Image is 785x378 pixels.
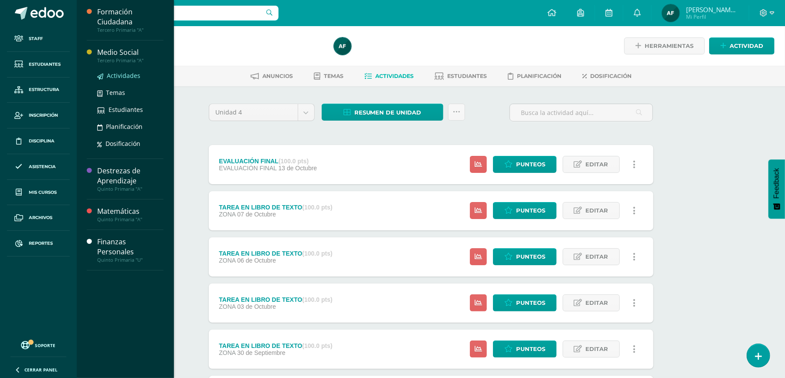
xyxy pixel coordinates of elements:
a: Estudiantes [97,105,163,115]
span: [PERSON_NAME][US_STATE] [686,5,738,14]
span: EVALUACIÓN FINAL [219,165,276,172]
span: ZONA [219,211,235,218]
a: Planificación [508,69,562,83]
a: Finanzas PersonalesQuinto Primaria "U" [97,237,163,263]
a: Estudiantes [7,52,70,78]
div: Matemáticas [97,206,163,216]
span: Archivos [29,214,52,221]
span: Anuncios [263,73,293,79]
strong: (100.0 pts) [302,296,332,303]
span: Estudiantes [109,105,143,114]
div: Quinto Primaria "U" [97,257,163,263]
strong: (100.0 pts) [302,204,332,211]
span: Punteos [516,295,545,311]
a: Punteos [493,341,557,358]
a: MatemáticasQuinto Primaria "A" [97,206,163,223]
span: Herramientas [645,38,693,54]
span: 06 de Octubre [237,257,276,264]
div: Finanzas Personales [97,237,163,257]
div: TAREA EN LIBRO DE TEXTO [219,250,332,257]
span: Punteos [516,249,545,265]
span: Mi Perfil [686,13,738,20]
div: TAREA EN LIBRO DE TEXTO [219,204,332,211]
span: Estudiantes [29,61,61,68]
div: Tercero Primaria "A" [97,57,163,64]
span: Estudiantes [448,73,487,79]
span: Resumen de unidad [354,105,421,121]
span: Editar [586,202,608,219]
div: EVALUACIÓN FINAL [219,158,317,165]
span: Editar [586,295,608,311]
span: Actividades [376,73,414,79]
span: Mis cursos [29,189,57,196]
div: Formación Ciudadana [97,7,163,27]
span: 13 de Octubre [279,165,317,172]
span: Estructura [29,86,59,93]
span: Temas [106,88,125,97]
a: Actividad [709,37,775,54]
span: Staff [29,35,43,42]
span: Punteos [516,202,545,219]
img: d3b41b5dbcd8c03882805bf00be4cfb8.png [334,37,351,55]
div: TAREA EN LIBRO DE TEXTO [219,342,332,349]
a: Dosificación [97,138,163,148]
a: Reportes [7,231,70,256]
span: 07 de Octubre [237,211,276,218]
img: d3b41b5dbcd8c03882805bf00be4cfb8.png [662,4,680,22]
strong: (100.0 pts) [279,158,309,165]
a: Disciplina [7,128,70,154]
div: Quinto Primaria 'A' [110,48,323,56]
span: ZONA [219,303,235,310]
span: Dosificación [591,73,632,79]
h1: Matemáticas [110,36,323,48]
a: Inscripción [7,103,70,128]
button: Feedback - Mostrar encuesta [768,159,785,219]
a: Estructura [7,78,70,103]
a: Herramientas [624,37,705,54]
a: Temas [97,88,163,98]
a: Dosificación [583,69,632,83]
div: Medio Social [97,47,163,57]
span: Editar [586,156,608,172]
a: Punteos [493,248,557,265]
input: Busca un usuario... [82,6,279,20]
a: Formación CiudadanaTercero Primaria "A" [97,7,163,33]
a: Actividades [365,69,414,83]
span: Dosificación [105,139,140,148]
a: Temas [314,69,344,83]
span: ZONA [219,349,235,356]
span: Editar [586,249,608,265]
div: TAREA EN LIBRO DE TEXTO [219,296,332,303]
a: Resumen de unidad [322,104,443,121]
a: Asistencia [7,154,70,180]
span: Temas [324,73,344,79]
span: Cerrar panel [24,367,58,373]
a: Anuncios [251,69,293,83]
span: Punteos [516,341,545,357]
span: Actividad [730,38,763,54]
strong: (100.0 pts) [302,342,332,349]
a: Destrezas de AprendizajeQuinto Primaria "A" [97,166,163,192]
a: Estudiantes [435,69,487,83]
input: Busca la actividad aquí... [510,104,652,121]
a: Unidad 4 [209,104,314,121]
a: Soporte [10,339,66,351]
a: Staff [7,26,70,52]
span: Punteos [516,156,545,172]
span: Soporte [35,342,56,348]
div: Destrezas de Aprendizaje [97,166,163,186]
span: Disciplina [29,138,54,145]
strong: (100.0 pts) [302,250,332,257]
span: Editar [586,341,608,357]
span: Inscripción [29,112,58,119]
div: Tercero Primaria "A" [97,27,163,33]
span: 30 de Septiembre [237,349,285,356]
a: Punteos [493,156,557,173]
span: 03 de Octubre [237,303,276,310]
span: Planificación [517,73,562,79]
a: Medio SocialTercero Primaria "A" [97,47,163,64]
span: Asistencia [29,163,56,170]
a: Archivos [7,205,70,231]
div: Quinto Primaria "A" [97,186,163,192]
a: Actividades [97,71,163,81]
